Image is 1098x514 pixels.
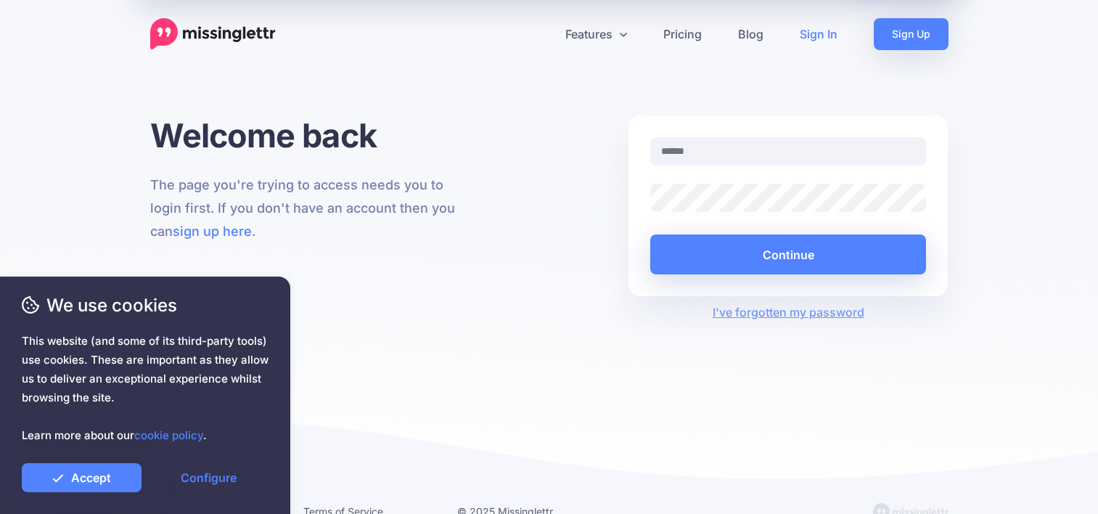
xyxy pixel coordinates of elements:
p: The page you're trying to access needs you to login first. If you don't have an account then you ... [150,174,470,243]
a: Accept [22,463,142,492]
button: Continue [650,234,927,274]
a: I've forgotten my password [713,305,864,319]
h1: Welcome back [150,115,470,155]
a: Features [547,18,645,50]
a: Pricing [645,18,720,50]
a: Blog [720,18,782,50]
a: cookie policy [134,428,203,442]
a: Sign In [782,18,856,50]
a: sign up here [173,224,252,239]
span: This website (and some of its third-party tools) use cookies. These are important as they allow u... [22,332,269,445]
span: We use cookies [22,293,269,318]
a: Sign Up [874,18,949,50]
a: Configure [149,463,269,492]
